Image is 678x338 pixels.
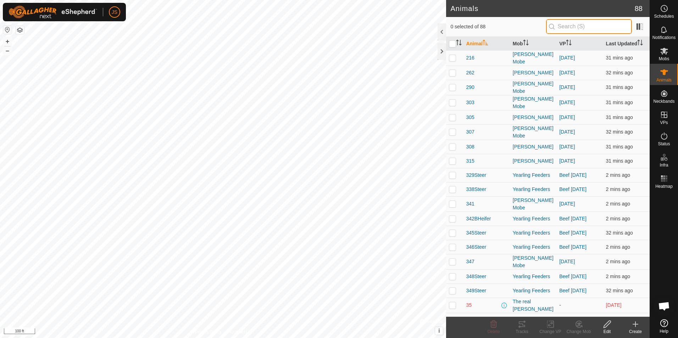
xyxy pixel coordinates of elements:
span: 262 [466,69,474,77]
span: 346Steer [466,243,486,251]
span: 216 [466,54,474,62]
a: [DATE] [559,84,575,90]
a: [DATE] [559,259,575,264]
button: – [3,46,12,55]
span: Infra [660,163,668,167]
p-sorticon: Activate to sort [637,41,643,46]
div: Yearling Feeders [513,229,554,237]
span: 315 [466,157,474,165]
div: [PERSON_NAME] Mobe [513,95,554,110]
span: Help [660,329,668,333]
div: Open chat [654,295,675,317]
span: 329Steer [466,171,486,179]
button: Map Layers [16,26,24,34]
span: JS [112,9,117,16]
span: Delete [488,329,500,334]
th: VP [556,37,603,51]
div: Change Mob [565,328,593,335]
span: i [438,328,440,334]
div: [PERSON_NAME] Mobe [513,51,554,66]
span: 3 Oct 2025, 8:35 pm [606,216,630,221]
span: 303 [466,99,474,106]
div: Yearling Feeders [513,287,554,294]
a: [DATE] [559,55,575,61]
p-sorticon: Activate to sort [566,41,572,46]
p-sorticon: Activate to sort [483,41,488,46]
span: 290 [466,84,474,91]
th: Last Updated [603,37,650,51]
a: [DATE] [559,158,575,164]
div: Yearling Feeders [513,171,554,179]
div: [PERSON_NAME] [513,157,554,165]
div: Yearling Feeders [513,273,554,280]
button: Reset Map [3,26,12,34]
span: 3 Oct 2025, 8:06 pm [606,158,633,164]
a: [DATE] [559,129,575,135]
app-display-virtual-paddock-transition: - [559,302,561,308]
a: Beef [DATE] [559,274,587,279]
span: 305 [466,114,474,121]
span: Notifications [652,35,676,40]
div: [PERSON_NAME] Mobe [513,197,554,212]
span: 3 Oct 2025, 8:05 pm [606,288,633,293]
th: Mob [510,37,556,51]
div: The real [PERSON_NAME] [513,298,554,313]
a: Help [650,316,678,336]
div: Yearling Feeders [513,215,554,222]
span: 12 Sept 2025, 7:36 am [606,302,622,308]
a: [DATE] [559,70,575,75]
span: 3 Oct 2025, 8:05 pm [606,70,633,75]
span: 0 selected of 88 [450,23,546,30]
span: 3 Oct 2025, 8:35 pm [606,201,630,207]
p-sorticon: Activate to sort [523,41,529,46]
a: [DATE] [559,100,575,105]
a: Beef [DATE] [559,288,587,293]
span: 342BHeifer [466,215,491,222]
button: + [3,37,12,46]
th: Animal [463,37,510,51]
span: Schedules [654,14,674,18]
span: 3 Oct 2025, 8:05 pm [606,129,633,135]
a: Beef [DATE] [559,172,587,178]
a: Beef [DATE] [559,186,587,192]
span: 3 Oct 2025, 8:06 pm [606,55,633,61]
div: Create [621,328,650,335]
span: Neckbands [653,99,674,103]
span: 307 [466,128,474,136]
span: 3 Oct 2025, 8:35 pm [606,186,630,192]
span: 3 Oct 2025, 8:06 pm [606,114,633,120]
div: Change VP [536,328,565,335]
span: 3 Oct 2025, 8:35 pm [606,172,630,178]
span: 348Steer [466,273,486,280]
a: Privacy Policy [195,329,222,335]
span: 308 [466,143,474,151]
span: 3 Oct 2025, 8:35 pm [606,259,630,264]
span: 3 Oct 2025, 8:06 pm [606,100,633,105]
span: 345Steer [466,229,486,237]
span: VPs [660,120,668,125]
span: 341 [466,200,474,208]
span: Animals [656,78,672,82]
div: [PERSON_NAME] [513,114,554,121]
a: [DATE] [559,144,575,150]
span: 3 Oct 2025, 8:05 pm [606,230,633,236]
span: 338Steer [466,186,486,193]
div: Yearling Feeders [513,243,554,251]
div: Tracks [508,328,536,335]
span: 3 Oct 2025, 8:35 pm [606,244,630,250]
div: [PERSON_NAME] [513,316,554,324]
button: i [435,327,443,335]
span: Mobs [659,57,669,61]
span: Heatmap [655,184,673,188]
a: Contact Us [230,329,251,335]
p-sorticon: Activate to sort [456,41,462,46]
div: [PERSON_NAME] Mobe [513,125,554,140]
a: Beef [DATE] [559,216,587,221]
span: 3 Oct 2025, 8:06 pm [606,84,633,90]
span: 3 Oct 2025, 8:06 pm [606,144,633,150]
span: 350 [466,316,474,324]
div: [PERSON_NAME] Mobe [513,254,554,269]
input: Search (S) [546,19,632,34]
div: Edit [593,328,621,335]
a: Beef [DATE] [559,244,587,250]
